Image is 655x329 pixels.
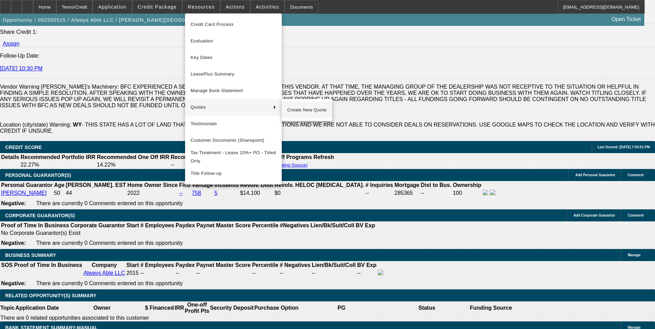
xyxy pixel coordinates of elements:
span: Key Dates [191,53,276,62]
span: Manage Bank Statement [191,87,276,95]
span: Tax Treatment - Lease 10%+ PO - Titled Only [191,149,276,165]
span: Title Follow-up [191,169,276,178]
span: Quotes [191,103,268,111]
span: Evaluation [191,37,276,45]
span: Credit Card Process [191,20,276,29]
span: Testimonials [191,120,276,128]
span: Create New Quote [287,106,327,114]
span: Customer Documents (Sharepoint) [191,136,276,144]
span: LeasePlus Summary [191,70,276,78]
